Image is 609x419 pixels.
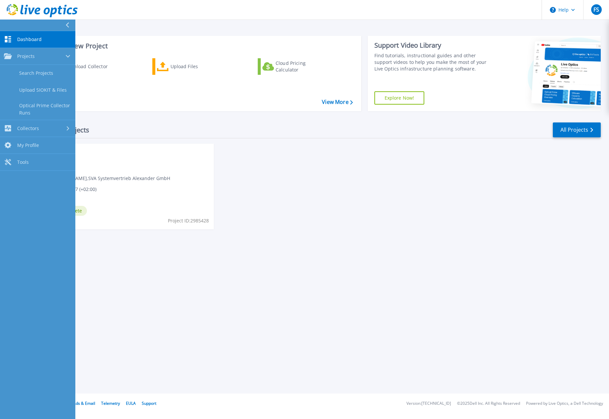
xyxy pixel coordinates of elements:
[374,41,493,50] div: Support Video Library
[47,42,353,50] h3: Start a New Project
[322,99,353,105] a: View More
[73,400,95,406] a: Ads & Email
[168,217,209,224] span: Project ID: 2985428
[17,125,39,131] span: Collectors
[152,58,226,75] a: Upload Files
[526,401,603,406] li: Powered by Live Optics, a Dell Technology
[47,58,121,75] a: Download Collector
[101,400,120,406] a: Telemetry
[258,58,331,75] a: Cloud Pricing Calculator
[50,148,210,155] span: Optical Prime
[276,60,328,73] div: Cloud Pricing Calculator
[142,400,156,406] a: Support
[406,401,451,406] li: Version: [TECHNICAL_ID]
[374,91,425,105] a: Explore Now!
[17,159,29,165] span: Tools
[593,7,599,12] span: FS
[126,400,136,406] a: EULA
[17,36,42,42] span: Dashboard
[64,60,117,73] div: Download Collector
[17,53,35,59] span: Projects
[374,52,493,72] div: Find tutorials, instructional guides and other support videos to help you make the most of your L...
[457,401,520,406] li: © 2025 Dell Inc. All Rights Reserved
[17,142,39,148] span: My Profile
[171,60,223,73] div: Upload Files
[553,122,601,137] a: All Projects
[50,175,170,182] span: [PERSON_NAME] , SVA Systemvertrieb Alexander GmbH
